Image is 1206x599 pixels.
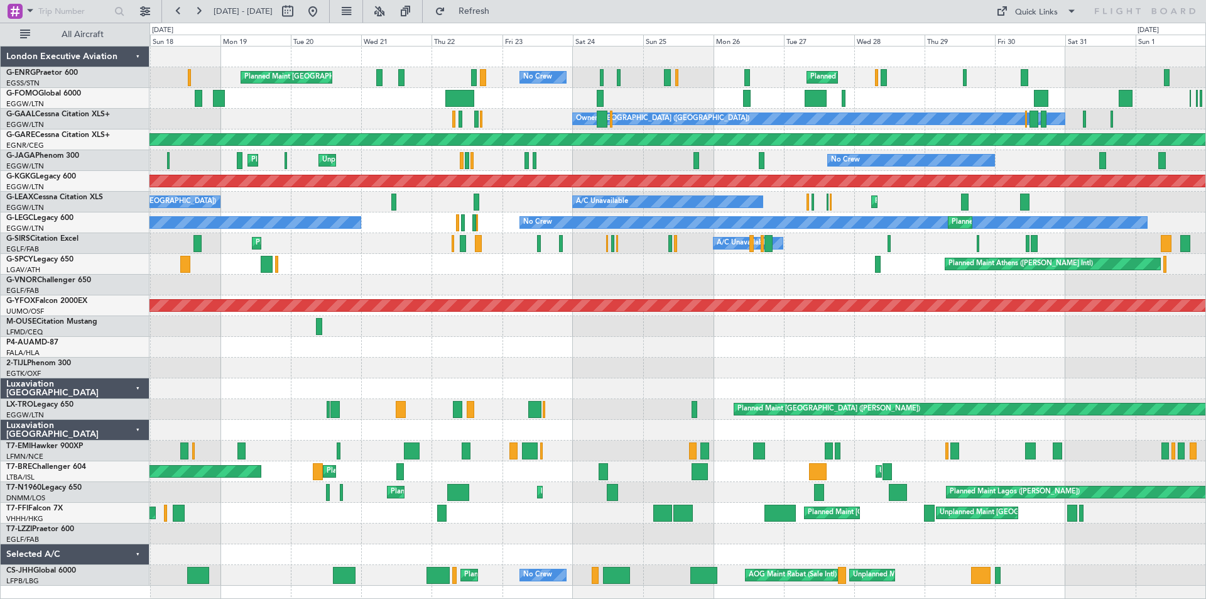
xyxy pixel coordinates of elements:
[6,256,33,263] span: G-SPCY
[952,213,1149,232] div: Planned Maint [GEOGRAPHIC_DATA] ([GEOGRAPHIC_DATA])
[6,235,30,243] span: G-SIRS
[737,400,920,419] div: Planned Maint [GEOGRAPHIC_DATA] ([PERSON_NAME])
[6,214,73,222] a: G-LEGCLegacy 600
[6,452,43,461] a: LFMN/NCE
[717,234,769,253] div: A/C Unavailable
[322,151,529,170] div: Unplanned Maint [GEOGRAPHIC_DATA] ([GEOGRAPHIC_DATA])
[432,35,502,46] div: Thu 22
[6,203,44,212] a: EGGW/LTN
[1065,35,1136,46] div: Sat 31
[1015,6,1058,19] div: Quick Links
[6,567,76,574] a: CS-JHHGlobal 6000
[6,245,39,254] a: EGLF/FAB
[214,6,273,17] span: [DATE] - [DATE]
[541,483,739,502] div: Planned Maint [GEOGRAPHIC_DATA] ([GEOGRAPHIC_DATA])
[6,318,36,326] span: M-OUSE
[523,68,552,87] div: No Crew
[6,194,33,201] span: G-LEAX
[6,493,45,503] a: DNMM/LOS
[950,483,1080,502] div: Planned Maint Lagos ([PERSON_NAME])
[1138,25,1159,36] div: [DATE]
[244,68,442,87] div: Planned Maint [GEOGRAPHIC_DATA] ([GEOGRAPHIC_DATA])
[150,35,220,46] div: Sun 18
[831,151,860,170] div: No Crew
[6,173,76,180] a: G-KGKGLegacy 600
[6,214,33,222] span: G-LEGC
[429,1,504,21] button: Refresh
[714,35,784,46] div: Mon 26
[6,505,28,512] span: T7-FFI
[808,503,1006,522] div: Planned Maint [GEOGRAPHIC_DATA] ([GEOGRAPHIC_DATA])
[464,566,662,585] div: Planned Maint [GEOGRAPHIC_DATA] ([GEOGRAPHIC_DATA])
[990,1,1083,21] button: Quick Links
[6,131,35,139] span: G-GARE
[33,30,133,39] span: All Aircraft
[6,401,33,409] span: LX-TRO
[6,525,74,533] a: T7-LZZIPraetor 600
[6,286,39,295] a: EGLF/FAB
[6,90,81,97] a: G-FOMOGlobal 6000
[6,514,43,524] a: VHHH/HKG
[6,339,58,346] a: P4-AUAMD-87
[6,484,82,492] a: T7-N1960Legacy 650
[853,566,1060,585] div: Unplanned Maint [GEOGRAPHIC_DATA] ([GEOGRAPHIC_DATA])
[6,442,83,450] a: T7-EMIHawker 900XP
[6,297,35,305] span: G-YFOX
[6,162,44,171] a: EGGW/LTN
[6,99,44,109] a: EGGW/LTN
[503,35,573,46] div: Fri 23
[6,90,38,97] span: G-FOMO
[6,141,44,150] a: EGNR/CEG
[6,576,39,586] a: LFPB/LBG
[6,120,44,129] a: EGGW/LTN
[749,566,837,585] div: AOG Maint Rabat (Sale Intl)
[6,256,73,263] a: G-SPCYLegacy 650
[940,503,1158,522] div: Unplanned Maint [GEOGRAPHIC_DATA] ([GEOGRAPHIC_DATA] Intl)
[6,327,43,337] a: LFMD/CEQ
[6,111,35,118] span: G-GAAL
[6,79,40,88] a: EGSS/STN
[6,567,33,574] span: CS-JHH
[6,152,79,160] a: G-JAGAPhenom 300
[573,35,643,46] div: Sat 24
[6,525,32,533] span: T7-LZZI
[6,505,63,512] a: T7-FFIFalcon 7X
[6,173,36,180] span: G-KGKG
[6,277,91,284] a: G-VNORChallenger 650
[6,348,40,358] a: FALA/HLA
[784,35,854,46] div: Tue 27
[6,265,40,275] a: LGAV/ATH
[925,35,995,46] div: Thu 29
[6,484,41,492] span: T7-N1960
[6,535,39,544] a: EGLF/FAB
[6,360,71,367] a: 2-TIJLPhenom 300
[875,192,1073,211] div: Planned Maint [GEOGRAPHIC_DATA] ([GEOGRAPHIC_DATA])
[576,192,628,211] div: A/C Unavailable
[6,410,44,420] a: EGGW/LTN
[6,463,86,471] a: T7-BREChallenger 604
[1136,35,1206,46] div: Sun 1
[256,234,454,253] div: Planned Maint [GEOGRAPHIC_DATA] ([GEOGRAPHIC_DATA])
[38,2,111,21] input: Trip Number
[6,442,31,450] span: T7-EMI
[854,35,925,46] div: Wed 28
[14,25,136,45] button: All Aircraft
[391,483,521,502] div: Planned Maint Lagos ([PERSON_NAME])
[6,69,36,77] span: G-ENRG
[291,35,361,46] div: Tue 20
[6,111,110,118] a: G-GAALCessna Citation XLS+
[6,369,41,378] a: EGTK/OXF
[523,566,552,585] div: No Crew
[6,473,35,482] a: LTBA/ISL
[6,69,78,77] a: G-ENRGPraetor 600
[576,109,749,128] div: Owner [GEOGRAPHIC_DATA] ([GEOGRAPHIC_DATA])
[6,339,35,346] span: P4-AUA
[6,235,79,243] a: G-SIRSCitation Excel
[643,35,714,46] div: Sun 25
[995,35,1065,46] div: Fri 30
[6,152,35,160] span: G-JAGA
[448,7,501,16] span: Refresh
[6,277,37,284] span: G-VNOR
[152,25,173,36] div: [DATE]
[6,360,27,367] span: 2-TIJL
